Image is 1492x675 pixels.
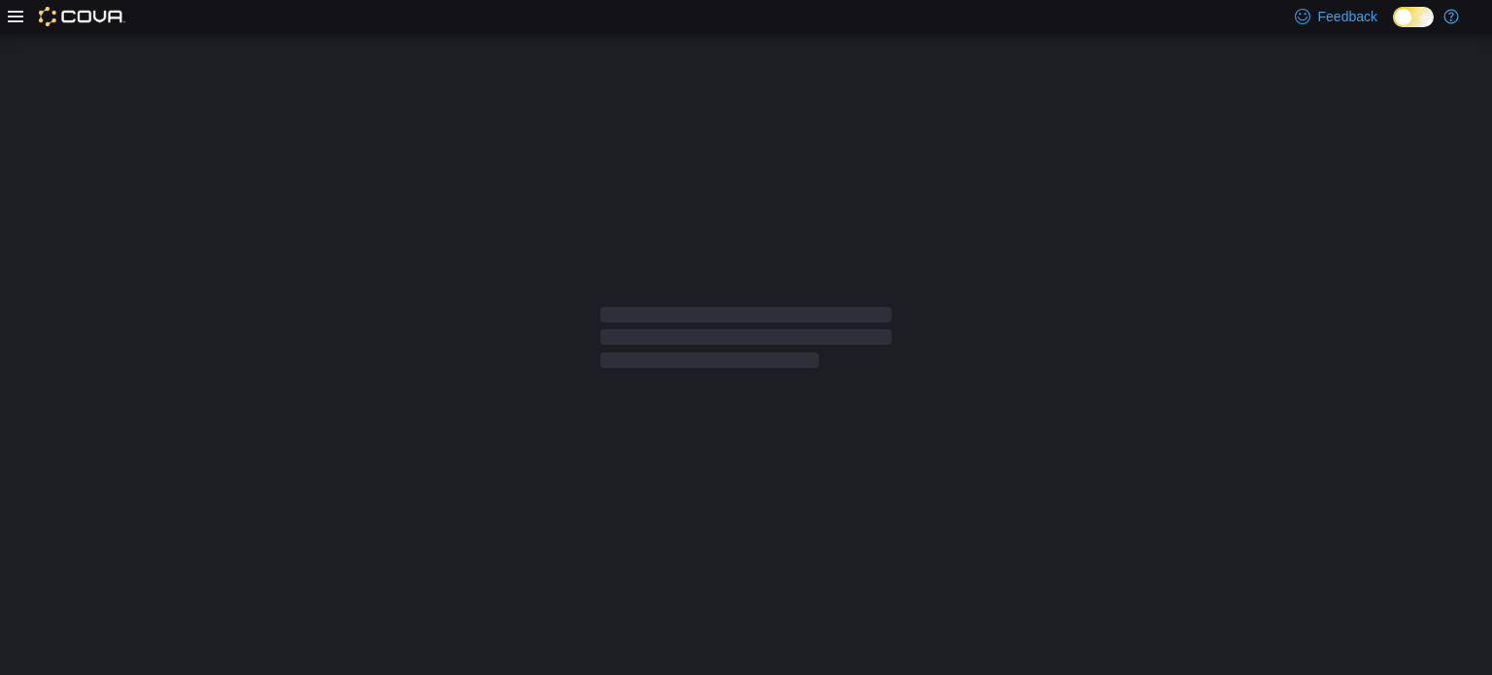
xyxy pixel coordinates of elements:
span: Feedback [1318,7,1377,26]
span: Loading [600,311,892,373]
span: Dark Mode [1393,27,1394,28]
img: Cova [39,7,125,26]
input: Dark Mode [1393,7,1434,27]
